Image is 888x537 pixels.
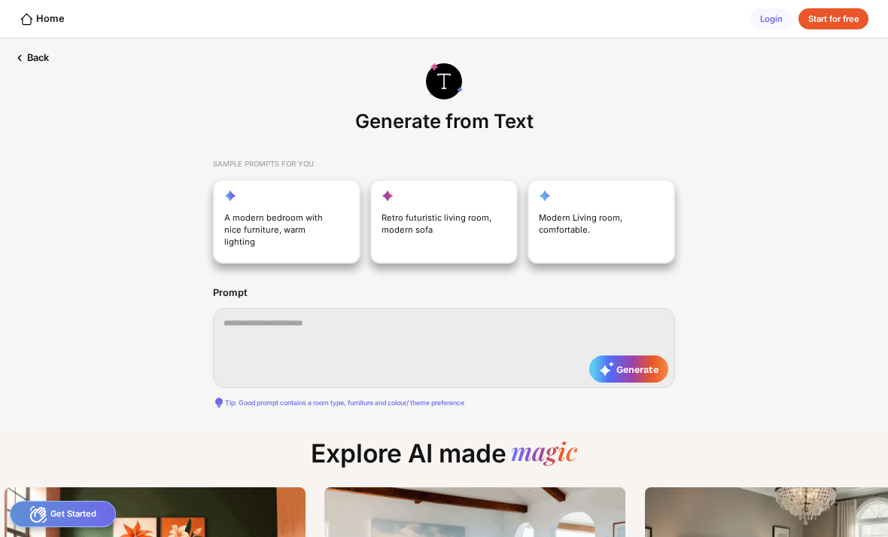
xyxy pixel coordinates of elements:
div: SAMPLE PROMPTS FOR YOU [213,150,675,178]
div: Home [20,12,65,26]
img: generate-from-text-icon.svg [426,63,463,99]
div: Generate from Text [350,107,538,141]
div: Get Started [10,501,116,527]
div: A modern bedroom with nice furniture, warm lighting [224,212,337,252]
div: Login [750,8,792,30]
span: Generate [599,362,658,377]
div: Modern Living room, comfortable. [539,212,652,240]
img: customization-star-icon.svg [539,190,551,202]
div: Explore AI made [301,438,587,478]
div: Start for free [798,8,869,30]
img: fill-up-your-space-star-icon.svg [382,190,394,202]
div: Tip: Good prompt contains a room type, furniture and colour/ theme preference [213,397,675,409]
img: reimagine-star-icon.svg [224,190,236,202]
div: Prompt [213,288,248,298]
div: magic [511,438,577,468]
div: Retro futuristic living room, modern sofa [382,212,494,240]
